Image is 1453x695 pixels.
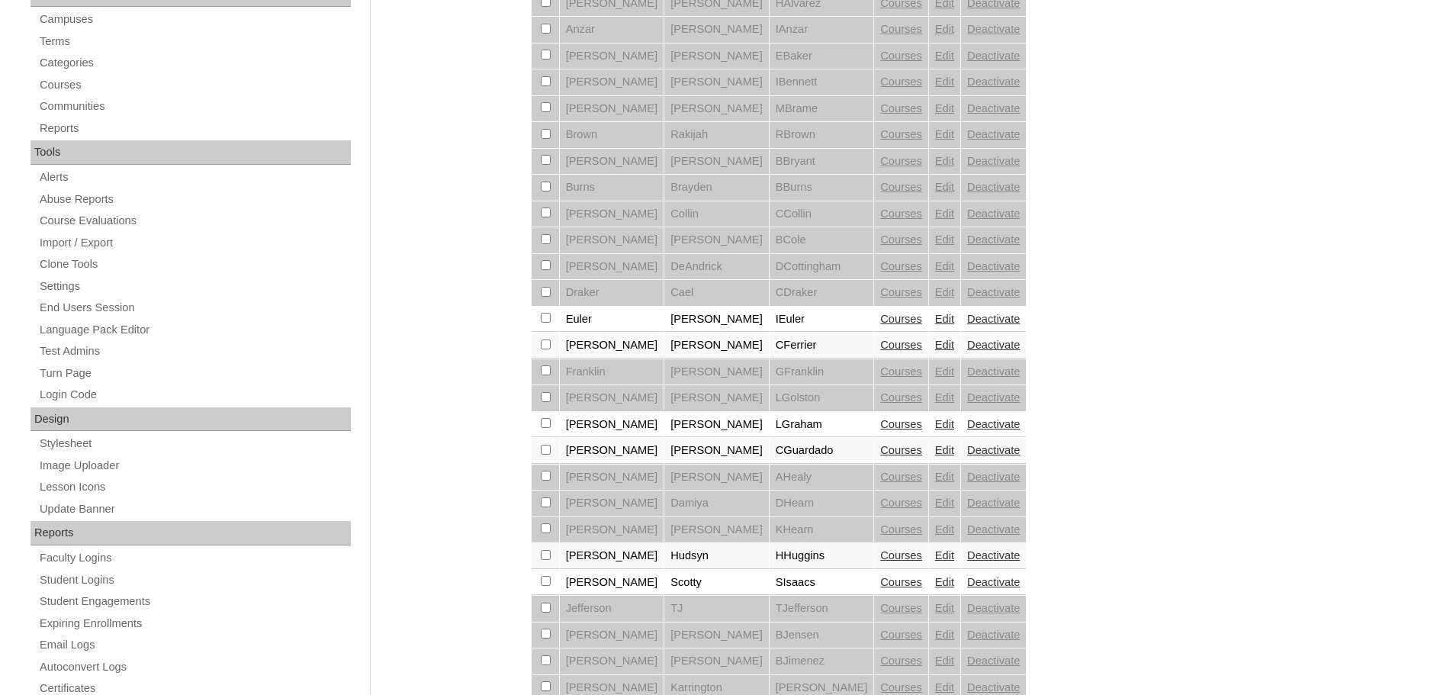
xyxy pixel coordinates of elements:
a: Edit [935,365,954,378]
td: [PERSON_NAME] [560,333,664,359]
td: HHuggins [770,543,874,569]
td: Cael [664,280,769,306]
td: Draker [560,280,664,306]
a: Import / Export [38,233,351,253]
td: Hudsyn [664,543,769,569]
td: [PERSON_NAME] [560,623,664,648]
a: Edit [935,76,954,88]
td: BJimenez [770,648,874,674]
td: [PERSON_NAME] [560,648,664,674]
a: Deactivate [967,629,1020,641]
a: Deactivate [967,549,1020,561]
td: SIsaacs [770,570,874,596]
td: [PERSON_NAME] [664,412,769,438]
a: Courses [880,497,922,509]
a: Deactivate [967,286,1020,298]
td: Damiya [664,491,769,516]
td: DHearn [770,491,874,516]
td: KHearn [770,517,874,543]
td: [PERSON_NAME] [560,385,664,411]
td: DeAndrick [664,254,769,280]
a: Campuses [38,10,351,29]
td: [PERSON_NAME] [664,43,769,69]
a: Courses [880,208,922,220]
a: Deactivate [967,102,1020,114]
a: Courses [880,128,922,140]
a: Stylesheet [38,434,351,453]
td: IEuler [770,307,874,333]
td: BBurns [770,175,874,201]
a: Deactivate [967,418,1020,430]
td: BCole [770,227,874,253]
td: [PERSON_NAME] [664,517,769,543]
td: [PERSON_NAME] [560,438,664,464]
a: Deactivate [967,681,1020,693]
a: Edit [935,23,954,35]
a: Courses [880,444,922,456]
td: Franklin [560,359,664,385]
td: Euler [560,307,664,333]
a: Courses [880,233,922,246]
a: Courses [880,549,922,561]
a: Deactivate [967,23,1020,35]
td: Scotty [664,570,769,596]
a: Edit [935,681,954,693]
a: End Users Session [38,298,351,317]
a: Edit [935,497,954,509]
a: Courses [880,365,922,378]
a: Edit [935,418,954,430]
a: Lesson Icons [38,478,351,497]
a: Edit [935,576,954,588]
td: [PERSON_NAME] [560,254,664,280]
a: Image Uploader [38,456,351,475]
a: Edit [935,260,954,272]
td: [PERSON_NAME] [664,227,769,253]
a: Student Engagements [38,592,351,611]
td: [PERSON_NAME] [560,491,664,516]
a: Deactivate [967,365,1020,378]
td: Collin [664,201,769,227]
a: Abuse Reports [38,190,351,209]
td: [PERSON_NAME] [560,96,664,122]
div: Design [31,407,351,432]
td: [PERSON_NAME] [560,227,664,253]
a: Courses [880,23,922,35]
td: [PERSON_NAME] [664,96,769,122]
a: Courses [880,313,922,325]
a: Edit [935,286,954,298]
td: [PERSON_NAME] [664,359,769,385]
td: [PERSON_NAME] [560,201,664,227]
a: Deactivate [967,444,1020,456]
td: TJefferson [770,596,874,622]
a: Deactivate [967,313,1020,325]
a: Turn Page [38,364,351,383]
td: CDraker [770,280,874,306]
a: Edit [935,444,954,456]
td: BJensen [770,623,874,648]
a: Courses [880,102,922,114]
a: Edit [935,629,954,641]
a: Deactivate [967,50,1020,62]
td: LGraham [770,412,874,438]
td: [PERSON_NAME] [560,465,664,491]
a: Courses [880,50,922,62]
a: Courses [880,471,922,483]
a: Courses [880,418,922,430]
a: Deactivate [967,497,1020,509]
a: Update Banner [38,500,351,519]
a: Deactivate [967,260,1020,272]
a: Edit [935,602,954,614]
a: Edit [935,233,954,246]
a: Courses [880,576,922,588]
a: Edit [935,181,954,193]
td: TJ [664,596,769,622]
a: Courses [880,155,922,167]
div: Reports [31,521,351,545]
td: [PERSON_NAME] [560,517,664,543]
a: Edit [935,155,954,167]
a: Courses [880,629,922,641]
a: Courses [880,602,922,614]
td: [PERSON_NAME] [560,570,664,596]
a: Deactivate [967,471,1020,483]
td: CCollin [770,201,874,227]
